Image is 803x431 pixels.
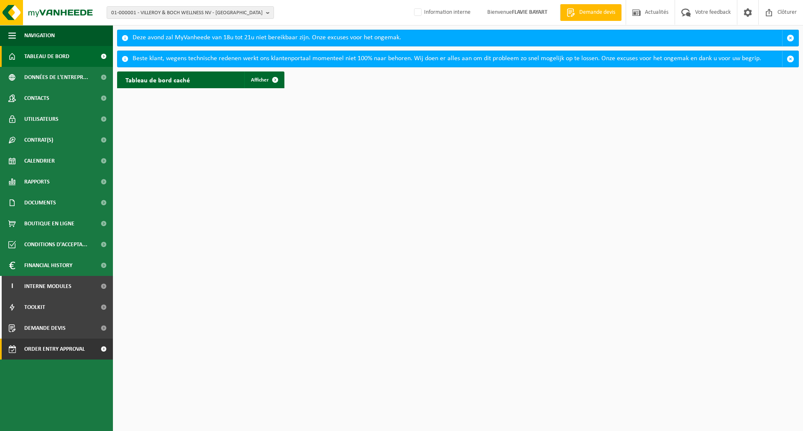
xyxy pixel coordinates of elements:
span: Tableau de bord [24,46,69,67]
span: Toolkit [24,297,45,318]
span: Order entry approval [24,339,85,360]
span: Rapports [24,171,50,192]
span: Utilisateurs [24,109,59,130]
span: I [8,276,16,297]
a: Afficher [244,71,284,88]
span: Financial History [24,255,72,276]
a: Demande devis [560,4,621,21]
span: Contrat(s) [24,130,53,150]
button: 01-000001 - VILLEROY & BOCH WELLNESS NV - [GEOGRAPHIC_DATA] [107,6,274,19]
span: Demande devis [24,318,66,339]
span: Interne modules [24,276,72,297]
strong: FLAVIE BAYART [512,9,547,15]
h2: Tableau de bord caché [117,71,198,88]
span: Demande devis [577,8,617,17]
span: Boutique en ligne [24,213,74,234]
span: Contacts [24,88,49,109]
label: Information interne [412,6,471,19]
span: Navigation [24,25,55,46]
span: Données de l'entrepr... [24,67,88,88]
span: 01-000001 - VILLEROY & BOCH WELLNESS NV - [GEOGRAPHIC_DATA] [111,7,263,19]
div: Beste klant, wegens technische redenen werkt ons klantenportaal momenteel niet 100% naar behoren.... [133,51,782,67]
span: Calendrier [24,150,55,171]
span: Afficher [251,77,269,83]
span: Documents [24,192,56,213]
div: Deze avond zal MyVanheede van 18u tot 21u niet bereikbaar zijn. Onze excuses voor het ongemak. [133,30,782,46]
span: Conditions d'accepta... [24,234,87,255]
